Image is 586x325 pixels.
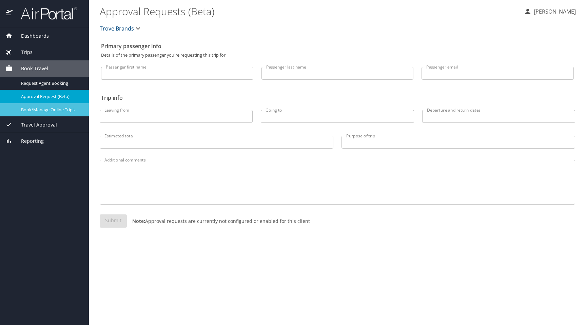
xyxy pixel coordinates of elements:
[101,92,574,103] h2: Trip info
[21,93,81,100] span: Approval Request (Beta)
[101,41,574,52] h2: Primary passenger info
[21,107,81,113] span: Book/Manage Online Trips
[13,121,57,129] span: Travel Approval
[13,32,49,40] span: Dashboards
[100,1,518,22] h1: Approval Requests (Beta)
[97,22,145,35] button: Trove Brands
[521,5,579,18] button: [PERSON_NAME]
[127,217,310,225] p: Approval requests are currently not configured or enabled for this client
[101,53,574,57] p: Details of the primary passenger you're requesting this trip for
[13,49,33,56] span: Trips
[132,218,145,224] strong: Note:
[532,7,576,16] p: [PERSON_NAME]
[13,7,77,20] img: airportal-logo.png
[21,80,81,87] span: Request Agent Booking
[13,65,48,72] span: Book Travel
[6,7,13,20] img: icon-airportal.png
[13,137,44,145] span: Reporting
[100,24,134,33] span: Trove Brands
